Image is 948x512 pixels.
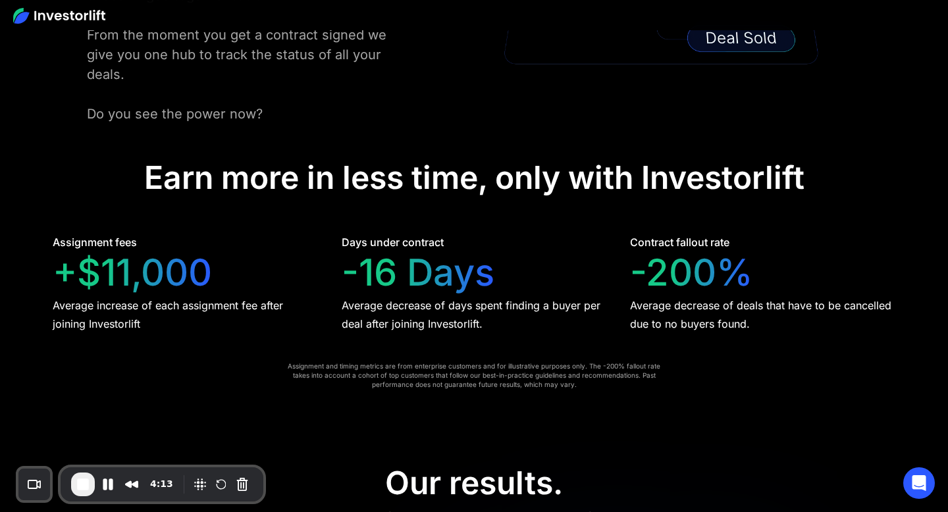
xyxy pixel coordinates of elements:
div: Average increase of each assignment fee after joining Investorlift [53,296,318,333]
div: Assignment and timing metrics are from enterprise customers and for illustrative purposes only. T... [284,361,664,389]
div: +$11,000 [53,251,212,295]
div: -200% [630,251,753,295]
div: Earn more in less time, only with Investorlift [144,159,804,197]
div: Average decrease of days spent finding a buyer per deal after joining Investorlift. [342,296,607,333]
div: Our results. [385,464,563,502]
div: Days under contract [342,234,444,250]
div: -16 Days [342,251,494,295]
div: Assignment fees [53,234,137,250]
div: Contract fallout rate [630,234,729,250]
div: Open Intercom Messenger [903,467,935,499]
div: Average decrease of deals that have to be cancelled due to no buyers found. [630,296,895,333]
